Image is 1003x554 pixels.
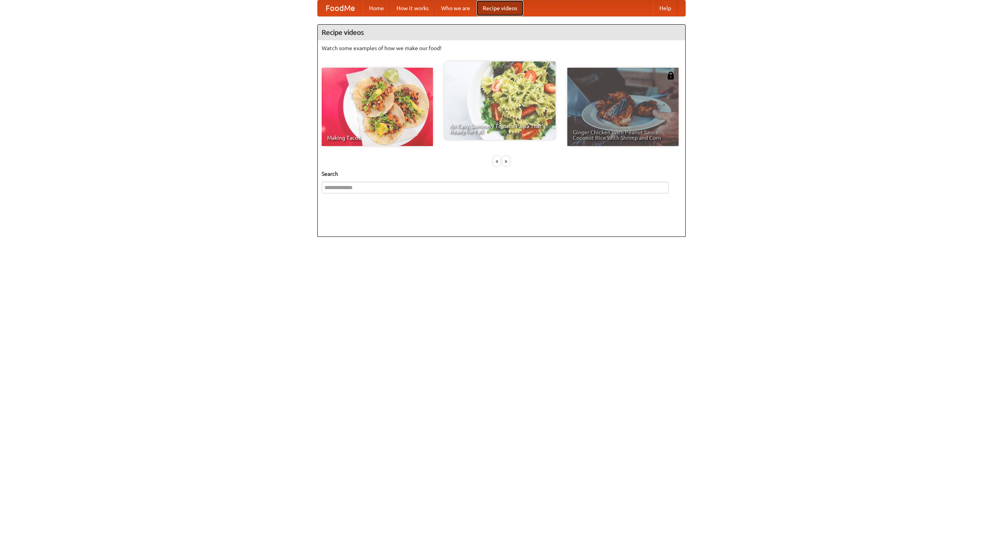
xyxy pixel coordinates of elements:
h5: Search [322,170,681,178]
img: 483408.png [667,72,675,79]
a: Recipe videos [476,0,523,16]
a: FoodMe [318,0,363,16]
a: Who we are [435,0,476,16]
p: Watch some examples of how we make our food! [322,44,681,52]
div: » [503,156,510,166]
a: Home [363,0,390,16]
div: « [493,156,500,166]
a: Making Tacos [322,68,433,146]
span: Making Tacos [327,135,427,141]
a: Help [653,0,677,16]
span: An Easy, Summery Tomato Pasta That's Ready for Fall [450,123,550,134]
a: How it works [390,0,435,16]
h4: Recipe videos [318,25,685,40]
a: An Easy, Summery Tomato Pasta That's Ready for Fall [444,61,556,140]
